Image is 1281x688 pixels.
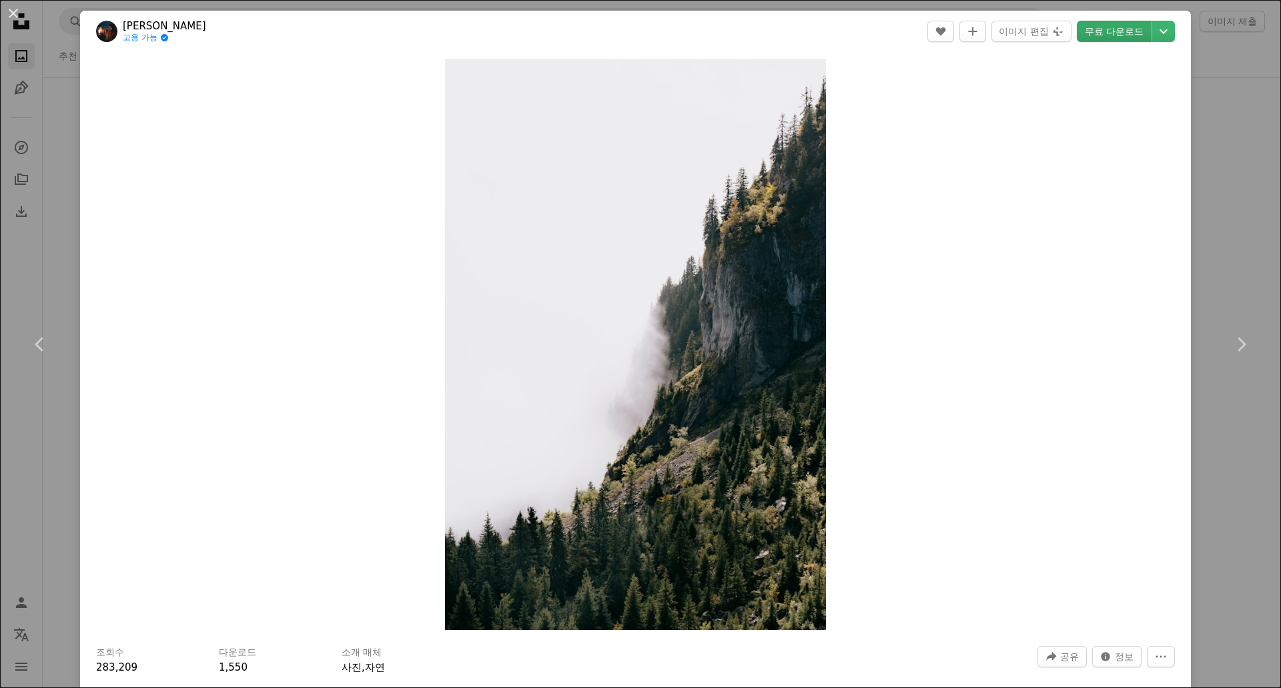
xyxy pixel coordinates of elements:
[1152,21,1175,42] button: 다운로드 크기 선택
[96,21,117,42] img: Andrea Caramello의 프로필로 이동
[445,59,826,630] img: 상록수로 뒤덮인 안개 낀 산비탈.
[445,59,826,630] button: 이 이미지 확대
[219,646,256,659] h3: 다운로드
[1077,21,1152,42] a: 무료 다운로드
[1201,280,1281,408] a: 다음
[927,21,954,42] button: 좋아요
[342,661,362,673] a: 사진
[123,19,206,33] a: [PERSON_NAME]
[1147,646,1175,667] button: 더 많은 작업
[1092,646,1142,667] button: 이 이미지 관련 통계
[96,661,137,673] span: 283,209
[362,661,365,673] span: ,
[1115,647,1134,667] span: 정보
[96,646,124,659] h3: 조회수
[991,21,1071,42] button: 이미지 편집
[219,661,248,673] span: 1,550
[1060,647,1079,667] span: 공유
[1037,646,1087,667] button: 이 이미지 공유
[123,33,206,43] a: 고용 가능
[365,661,385,673] a: 자연
[342,646,382,659] h3: 소개 매체
[959,21,986,42] button: 컬렉션에 추가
